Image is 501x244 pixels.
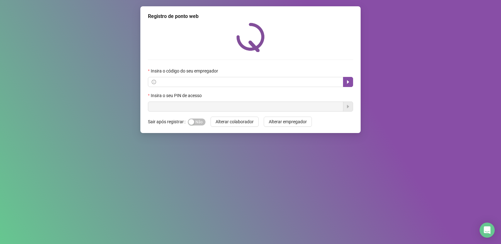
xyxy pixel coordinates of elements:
[346,79,351,84] span: caret-right
[216,118,254,125] span: Alterar colaborador
[264,117,312,127] button: Alterar empregador
[269,118,307,125] span: Alterar empregador
[148,67,222,74] label: Insira o código do seu empregador
[211,117,259,127] button: Alterar colaborador
[148,13,353,20] div: Registro de ponto web
[148,92,206,99] label: Insira o seu PIN de acesso
[236,23,265,52] img: QRPoint
[152,80,156,84] span: info-circle
[480,223,495,238] div: Open Intercom Messenger
[148,117,188,127] label: Sair após registrar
